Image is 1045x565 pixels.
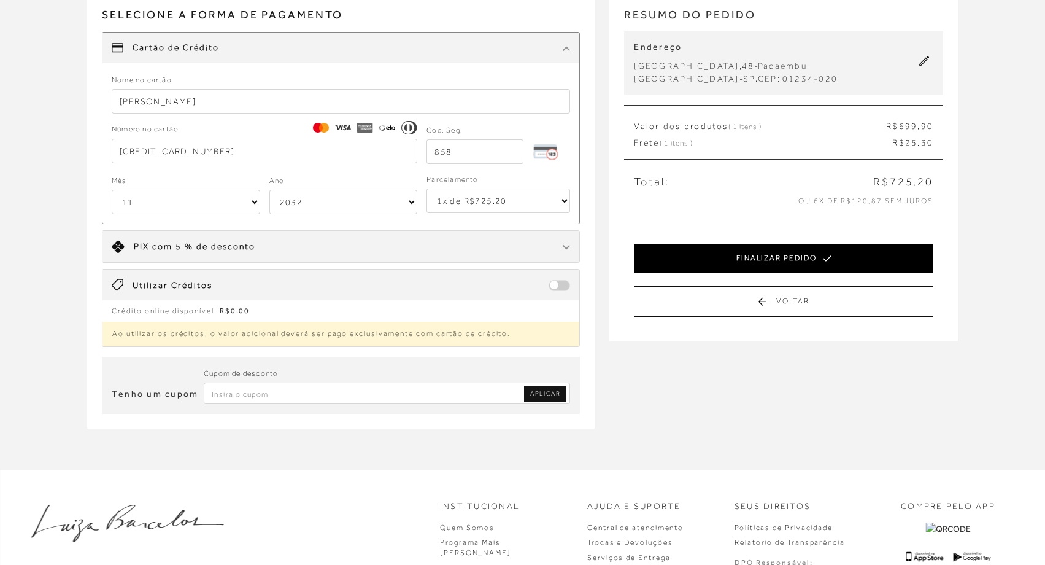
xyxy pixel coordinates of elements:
[112,306,217,315] span: Crédito online disponível:
[886,121,898,131] span: R$
[634,137,692,149] span: Frete
[31,505,223,542] img: luiza-barcelos.png
[899,121,918,131] span: 699
[953,551,990,562] img: Google Play Logo
[269,175,285,187] label: Ano
[112,89,571,114] input: Ex. João S Silva
[112,388,198,400] h3: Tenho um cupom
[873,174,933,190] span: R$725,20
[133,42,219,54] span: Cartão de Crédito
[892,138,904,147] span: R$
[624,7,943,32] h2: RESUMO DO PEDIDO
[134,241,149,251] span: PIX
[112,123,179,135] span: Número no cartão
[758,74,781,84] span: CEP:
[112,74,172,86] label: Nome no cartão
[587,501,681,513] p: Ajuda e Suporte
[102,322,580,346] p: Ao utilizar os créditos, o valor adicional deverá ser pago exclusivamente com cartão de crédito.
[906,551,943,562] img: App Store Logo
[587,523,684,532] a: Central de atendimento
[926,523,971,536] img: QRCODE
[758,61,807,71] span: Pacaembu
[204,383,571,404] input: Inserir Código da Promoção
[743,74,755,84] span: SP
[587,553,670,562] a: Serviços de Entrega
[426,125,463,136] label: Cód. Seg.
[634,61,739,71] span: [GEOGRAPHIC_DATA]
[426,174,478,185] label: Parcelamento
[563,46,570,51] img: chevron
[742,61,754,71] span: 48
[133,279,212,292] span: Utilizar Créditos
[634,72,838,85] div: - .
[634,286,933,317] button: Voltar
[917,121,933,131] span: ,90
[735,501,811,513] p: Seus Direitos
[917,138,933,147] span: ,30
[440,501,520,513] p: Institucional
[735,538,845,547] a: Relatório de Transparência
[524,386,566,402] a: Aplicar Código
[220,306,250,315] span: R$0.00
[634,60,838,72] div: , -
[563,245,570,250] img: chevron
[634,243,933,274] button: FINALIZAR PEDIDO
[634,120,761,133] span: Valor dos produtos
[530,389,560,398] span: APLICAR
[152,241,255,251] span: com 5 % de desconto
[798,197,933,205] span: ou 6x de R$120,87 sem juros
[204,368,278,380] label: Cupom de desconto
[634,74,739,84] span: [GEOGRAPHIC_DATA]
[634,41,838,53] p: Endereço
[905,138,917,147] span: 25
[426,139,523,164] input: 000
[660,139,693,147] span: ( 1 itens )
[440,523,495,532] a: Quem Somos
[901,501,995,513] p: COMPRE PELO APP
[112,175,127,187] label: Mês
[634,174,669,190] span: Total:
[782,74,838,84] span: 01234-020
[735,523,833,532] a: Políticas de Privacidade
[440,538,511,557] a: Programa Mais [PERSON_NAME]
[102,7,580,32] span: Selecione a forma de pagamento
[728,122,762,131] span: ( 1 itens )
[112,139,417,163] input: 0000 0000 0000 0000
[587,538,673,547] a: Trocas e Devoluções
